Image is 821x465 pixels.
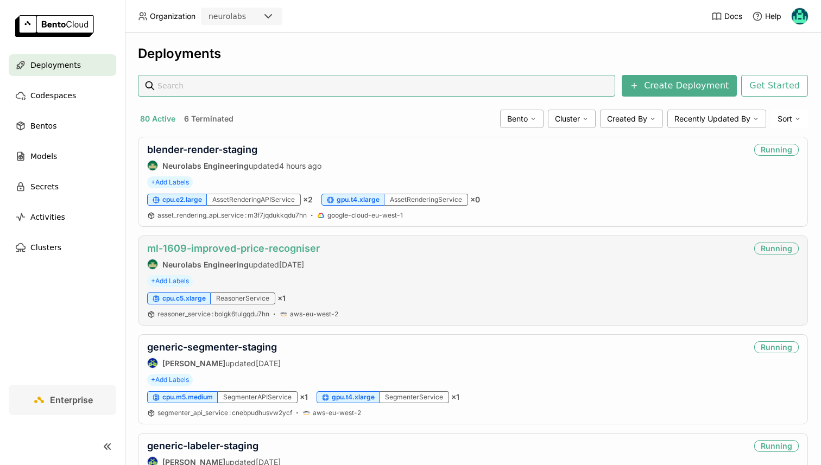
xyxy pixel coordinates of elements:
[212,310,213,318] span: :
[30,211,65,224] span: Activities
[30,119,56,132] span: Bentos
[600,110,663,128] div: Created By
[622,75,737,97] button: Create Deployment
[741,75,808,97] button: Get Started
[207,194,301,206] div: AssetRenderingAPIService
[724,11,742,21] span: Docs
[9,85,116,106] a: Codespaces
[9,115,116,137] a: Bentos
[245,211,247,219] span: :
[148,358,157,368] img: Andrei Dorofeev
[147,144,257,155] a: blender-render-staging
[9,237,116,258] a: Clusters
[451,392,459,402] span: × 1
[754,144,799,156] div: Running
[157,409,292,417] span: segmenter_api_service cnebpudhusvw2ycf
[148,259,157,269] img: Neurolabs Engineering
[138,112,178,126] button: 80 Active
[752,11,781,22] div: Help
[303,195,313,205] span: × 2
[555,114,580,124] span: Cluster
[30,59,81,72] span: Deployments
[792,8,808,24] img: Calin Cojocaru
[30,241,61,254] span: Clusters
[157,409,292,417] a: segmenter_api_service:cnebpudhusvw2ycf
[147,176,193,188] span: +Add Labels
[182,112,236,126] button: 6 Terminated
[218,391,298,403] div: SegmenterAPIService
[9,145,116,167] a: Models
[380,391,449,403] div: SegmenterService
[147,358,281,368] div: updated
[147,259,320,270] div: updated
[209,11,246,22] div: neurolabs
[229,409,231,417] span: :
[147,341,277,353] a: generic-segmenter-staging
[754,243,799,254] div: Running
[162,294,206,303] span: cpu.c5.xlarge
[147,374,193,386] span: +Add Labels
[507,114,528,124] span: Bento
[778,114,792,124] span: Sort
[157,310,269,318] span: reasoner_service bolgk6tulgqdu7hn
[50,394,93,405] span: Enterprise
[162,161,249,170] strong: Neurolabs Engineering
[667,110,766,128] div: Recently Updated By
[279,161,321,170] span: 4 hours ago
[157,211,307,219] span: asset_rendering_api_service m3f7jqdukkqdu7hn
[327,211,403,220] span: google-cloud-eu-west-1
[138,46,808,62] div: Deployments
[290,310,338,319] span: aws-eu-west-2
[711,11,742,22] a: Docs
[147,160,321,171] div: updated
[162,359,225,368] strong: [PERSON_NAME]
[147,243,320,254] a: ml-1609-improved-price-recogniser
[247,11,248,22] input: Selected neurolabs.
[9,385,116,415] a: Enterprise
[337,195,380,204] span: gpu.t4.xlarge
[150,11,195,21] span: Organization
[157,310,269,319] a: reasoner_service:bolgk6tulgqdu7hn
[30,89,76,102] span: Codespaces
[607,114,647,124] span: Created By
[277,294,286,303] span: × 1
[148,161,157,170] img: Neurolabs Engineering
[15,15,94,37] img: logo
[765,11,781,21] span: Help
[771,110,808,128] div: Sort
[211,292,275,304] div: ReasonerService
[9,176,116,198] a: Secrets
[162,195,202,204] span: cpu.e2.large
[157,75,609,96] input: Search
[30,150,57,163] span: Models
[313,409,361,417] span: aws-eu-west-2
[157,211,307,220] a: asset_rendering_api_service:m3f7jqdukkqdu7hn
[674,114,750,124] span: Recently Updated By
[754,440,799,452] div: Running
[162,260,249,269] strong: Neurolabs Engineering
[162,393,213,402] span: cpu.m5.medium
[300,392,308,402] span: × 1
[500,110,544,128] div: Bento
[9,206,116,228] a: Activities
[30,180,59,193] span: Secrets
[470,195,480,205] span: × 0
[384,194,468,206] div: AssetRenderingService
[9,54,116,76] a: Deployments
[548,110,596,128] div: Cluster
[332,393,375,402] span: gpu.t4.xlarge
[279,260,304,269] span: [DATE]
[256,359,281,368] span: [DATE]
[147,440,258,451] a: generic-labeler-staging
[754,341,799,353] div: Running
[147,275,193,287] span: +Add Labels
